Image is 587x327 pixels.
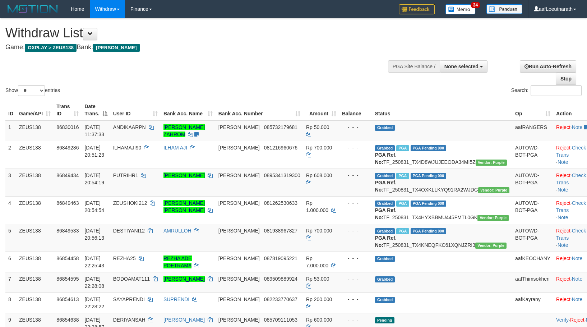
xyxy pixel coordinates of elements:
[264,296,297,302] span: Copy 082233770637 to clipboard
[16,169,54,196] td: ZEUS138
[556,172,586,185] a: Check Trans
[375,235,397,248] b: PGA Ref. No:
[306,255,328,268] span: Rp 7.000.000
[216,100,303,120] th: Bank Acc. Number: activate to sort column ascending
[218,172,260,178] span: [PERSON_NAME]
[342,172,369,179] div: - - -
[306,228,332,234] span: Rp 700.000
[342,199,369,207] div: - - -
[411,201,447,207] span: PGA Pending
[375,201,395,207] span: Grabbed
[56,276,79,282] span: 86854595
[558,242,568,248] a: Note
[16,252,54,272] td: ZEUS138
[375,317,394,323] span: Pending
[556,145,586,158] a: Check Trans
[84,124,104,137] span: [DATE] 11:37:33
[512,196,553,224] td: AUTOWD-BOT-PGA
[342,144,369,151] div: - - -
[512,169,553,196] td: AUTOWD-BOT-PGA
[520,60,576,73] a: Run Auto-Refresh
[556,296,570,302] a: Reject
[56,255,79,261] span: 86854458
[512,100,553,120] th: Op: activate to sort column ascending
[558,187,568,193] a: Note
[476,160,507,166] span: Vendor URL: https://trx4.1velocity.biz
[113,276,150,282] span: BODOAMAT111
[218,317,260,323] span: [PERSON_NAME]
[264,317,297,323] span: Copy 085709111053 to clipboard
[163,145,187,151] a: ILHAM AJI
[375,125,395,131] span: Grabbed
[218,296,260,302] span: [PERSON_NAME]
[306,276,329,282] span: Rp 53.000
[163,200,205,213] a: [PERSON_NAME] [PERSON_NAME]
[84,255,104,268] span: [DATE] 22:25:43
[264,172,300,178] span: Copy 0895341319300 to clipboard
[5,169,16,196] td: 3
[411,173,447,179] span: PGA Pending
[5,224,16,252] td: 5
[163,317,205,323] a: [PERSON_NAME]
[218,276,260,282] span: [PERSON_NAME]
[16,293,54,313] td: ZEUS138
[399,4,435,14] img: Feedback.jpg
[264,200,297,206] span: Copy 081262530633 to clipboard
[16,272,54,293] td: ZEUS138
[16,141,54,169] td: ZEUS138
[163,276,205,282] a: [PERSON_NAME]
[306,296,332,302] span: Rp 200.000
[113,228,145,234] span: DESTIYANI12
[16,100,54,120] th: Game/API: activate to sort column ascending
[511,85,582,96] label: Search:
[161,100,216,120] th: Bank Acc. Name: activate to sort column ascending
[556,228,586,241] a: Check Trans
[56,296,79,302] span: 86854613
[56,145,79,151] span: 86849286
[572,276,583,282] a: Note
[84,228,104,241] span: [DATE] 20:56:13
[56,124,79,130] span: 86830016
[113,145,142,151] span: ILHAMAJI90
[372,100,512,120] th: Status
[5,85,60,96] label: Show entries
[306,124,329,130] span: Rp 50.000
[110,100,161,120] th: User ID: activate to sort column ascending
[558,215,568,220] a: Note
[396,201,409,207] span: Marked by aafRornrotha
[218,228,260,234] span: [PERSON_NAME]
[163,228,191,234] a: AMRULLOH
[84,200,104,213] span: [DATE] 20:54:54
[5,120,16,141] td: 1
[375,180,397,193] b: PGA Ref. No:
[570,317,584,323] a: Reject
[5,100,16,120] th: ID
[372,141,512,169] td: TF_250831_TX4D8WJUJEEODA34MI5Z
[444,64,479,69] span: None selected
[556,276,570,282] a: Reject
[375,207,397,220] b: PGA Ref. No:
[396,228,409,234] span: Marked by aafRornrotha
[264,145,297,151] span: Copy 081216960676 to clipboard
[512,272,553,293] td: aafThimsokhen
[375,152,397,165] b: PGA Ref. No:
[113,255,136,261] span: REZHA25
[342,124,369,131] div: - - -
[218,124,260,130] span: [PERSON_NAME]
[16,224,54,252] td: ZEUS138
[264,124,297,130] span: Copy 085732179681 to clipboard
[375,228,395,234] span: Grabbed
[440,60,487,73] button: None selected
[5,252,16,272] td: 6
[163,124,205,137] a: [PERSON_NAME] ZAHROM
[56,317,79,323] span: 86854638
[388,60,440,73] div: PGA Site Balance /
[16,120,54,141] td: ZEUS138
[475,243,507,249] span: Vendor URL: https://trx4.1velocity.biz
[342,275,369,282] div: - - -
[84,145,104,158] span: [DATE] 20:51:23
[375,173,395,179] span: Grabbed
[84,276,104,289] span: [DATE] 22:28:08
[556,200,570,206] a: Reject
[56,172,79,178] span: 86849434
